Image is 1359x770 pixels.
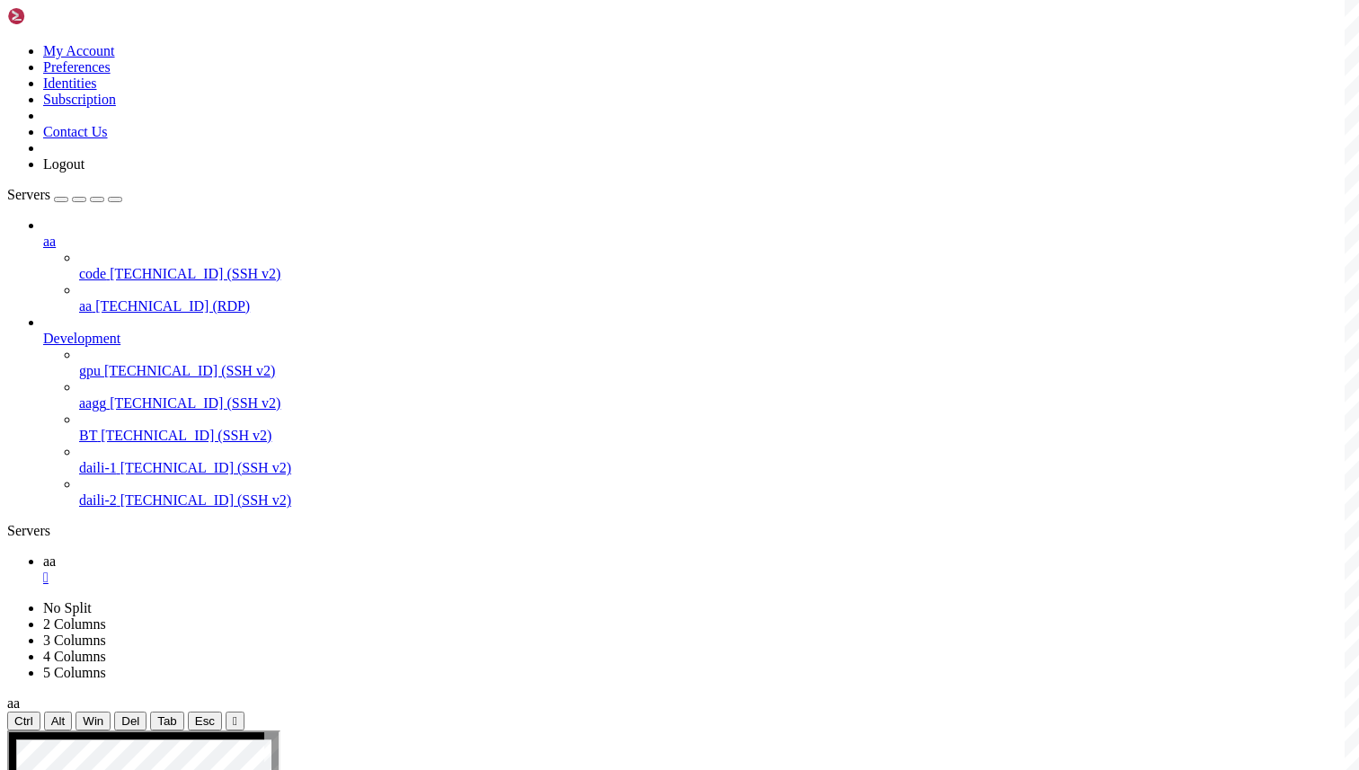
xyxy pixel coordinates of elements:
li: daili-1 [TECHNICAL_ID] (SSH v2) [79,444,1352,476]
li: aa [43,217,1352,314]
span: Esc [195,714,215,728]
span: Alt [51,714,66,728]
div:  [233,714,237,728]
div: Servers [7,523,1352,539]
a: No Split [43,600,92,615]
a: Servers [7,187,122,202]
span: aa [7,695,20,711]
span: [TECHNICAL_ID] (SSH v2) [110,266,280,281]
li: BT [TECHNICAL_ID] (SSH v2) [79,412,1352,444]
button: Win [75,712,111,730]
a: code [TECHNICAL_ID] (SSH v2) [79,266,1352,282]
a: 2 Columns [43,616,106,632]
span: code [79,266,106,281]
button: Tab [150,712,184,730]
span: aa [43,234,56,249]
a: My Account [43,43,115,58]
a: 5 Columns [43,665,106,680]
span: [TECHNICAL_ID] (SSH v2) [104,363,275,378]
li: aagg [TECHNICAL_ID] (SSH v2) [79,379,1352,412]
a: 3 Columns [43,633,106,648]
span: daili-2 [79,492,117,508]
span: Servers [7,187,50,202]
a: aagg [TECHNICAL_ID] (SSH v2) [79,395,1352,412]
span: [TECHNICAL_ID] (RDP) [95,298,250,314]
li: daili-2 [TECHNICAL_ID] (SSH v2) [79,476,1352,509]
span: Tab [157,714,177,728]
span: [TECHNICAL_ID] (SSH v2) [120,460,291,475]
a: aa [TECHNICAL_ID] (RDP) [79,298,1352,314]
button: Ctrl [7,712,40,730]
a: Development [43,331,1352,347]
span: daili-1 [79,460,117,475]
span: aa [43,553,56,569]
span: aagg [79,395,106,411]
li: gpu [TECHNICAL_ID] (SSH v2) [79,347,1352,379]
a:  [43,570,1352,586]
li: aa [TECHNICAL_ID] (RDP) [79,282,1352,314]
li: code [TECHNICAL_ID] (SSH v2) [79,250,1352,282]
a: aa [43,553,1352,586]
a: Logout [43,156,84,172]
span: Development [43,331,120,346]
a: Preferences [43,59,111,75]
span: BT [79,428,97,443]
img: Shellngn [7,7,111,25]
span: gpu [79,363,101,378]
a: Subscription [43,92,116,107]
span: [TECHNICAL_ID] (SSH v2) [120,492,291,508]
span: [TECHNICAL_ID] (SSH v2) [101,428,271,443]
a: Contact Us [43,124,108,139]
a: daili-1 [TECHNICAL_ID] (SSH v2) [79,460,1352,476]
a: 4 Columns [43,649,106,664]
a: BT [TECHNICAL_ID] (SSH v2) [79,428,1352,444]
button: Alt [44,712,73,730]
span: Win [83,714,103,728]
a: gpu [TECHNICAL_ID] (SSH v2) [79,363,1352,379]
span: [TECHNICAL_ID] (SSH v2) [110,395,280,411]
a: daili-2 [TECHNICAL_ID] (SSH v2) [79,492,1352,509]
li: Development [43,314,1352,509]
button: Esc [188,712,222,730]
a: Identities [43,75,97,91]
span: aa [79,298,92,314]
span: Ctrl [14,714,33,728]
span: Del [121,714,139,728]
a: aa [43,234,1352,250]
button:  [226,712,244,730]
button: Del [114,712,147,730]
